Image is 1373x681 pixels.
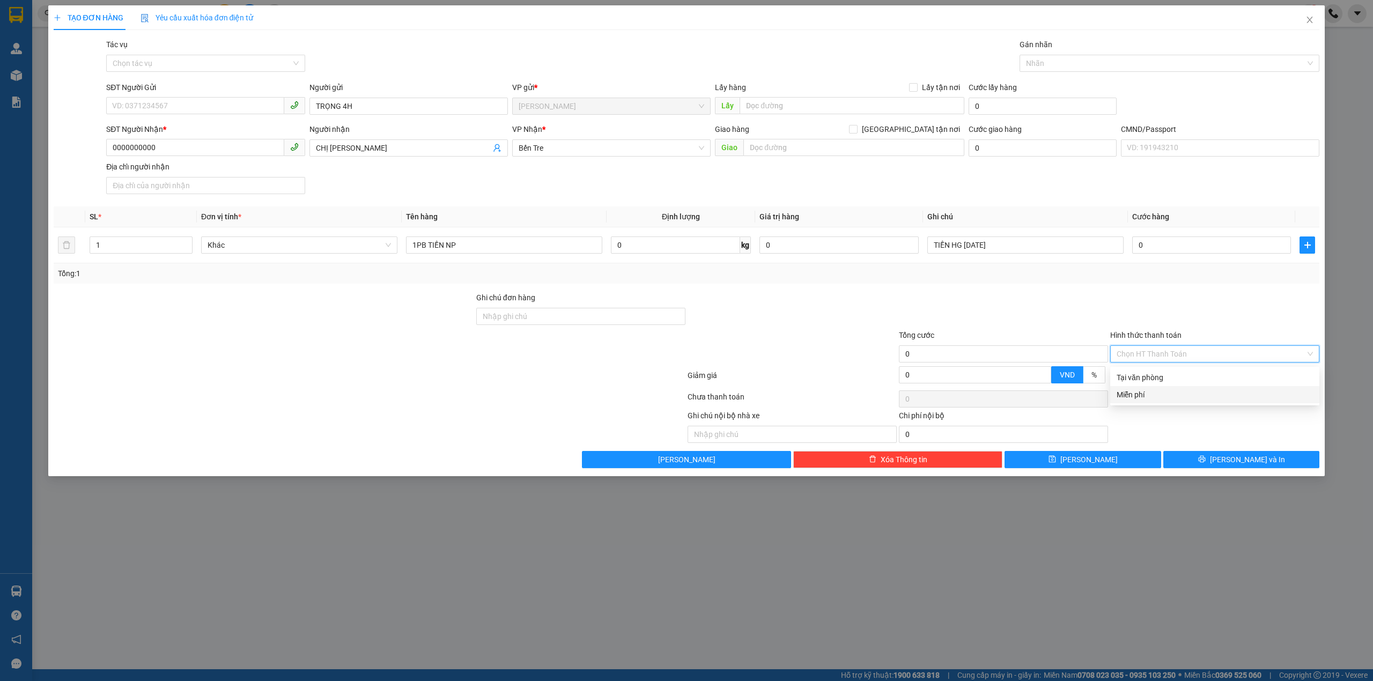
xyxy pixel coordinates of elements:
div: Người gửi [309,82,508,93]
span: close [1305,16,1314,24]
button: deleteXóa Thông tin [793,451,1002,468]
div: Tổng: 1 [58,268,529,279]
span: delete [869,455,876,464]
span: [PERSON_NAME] và In [1210,454,1285,465]
input: VD: Bàn, Ghế [406,236,602,254]
label: Cước giao hàng [969,125,1022,134]
label: Ghi chú đơn hàng [476,293,535,302]
input: Địa chỉ của người nhận [106,177,305,194]
span: phone [290,143,299,151]
span: plus [1300,241,1315,249]
input: Cước lấy hàng [969,98,1117,115]
span: TẠO ĐƠN HÀNG [54,13,123,22]
div: SĐT Người Nhận [106,123,305,135]
span: Lấy [715,97,740,114]
span: Đơn vị tính [201,212,241,221]
span: [PERSON_NAME] [1060,454,1118,465]
span: Giao hàng [715,125,749,134]
input: Cước giao hàng [969,139,1117,157]
span: plus [54,14,61,21]
span: Cước hàng [1132,212,1169,221]
span: VND [1060,371,1075,379]
span: Ngã Tư Huyện [519,98,704,114]
span: Yêu cầu xuất hóa đơn điện tử [141,13,254,22]
div: Ghi chú nội bộ nhà xe [688,410,897,426]
button: delete [58,236,75,254]
button: printer[PERSON_NAME] và In [1163,451,1320,468]
span: Giao [715,139,743,156]
label: Gán nhãn [1020,40,1052,49]
button: plus [1300,236,1315,254]
input: Dọc đường [743,139,964,156]
img: icon [141,14,149,23]
div: Chi phí nội bộ [899,410,1108,426]
span: kg [740,236,751,254]
div: VP gửi [512,82,711,93]
span: phone [290,101,299,109]
span: Bến Tre [519,140,704,156]
span: SL [90,212,98,221]
span: Tên hàng [406,212,438,221]
label: Hình thức thanh toán [1110,331,1182,339]
div: Giảm giá [686,369,898,388]
span: Khác [208,237,391,253]
span: Lấy tận nơi [918,82,964,93]
span: [PERSON_NAME] [658,454,715,465]
th: Ghi chú [923,206,1128,227]
span: [GEOGRAPHIC_DATA] tận nơi [858,123,964,135]
input: Nhập ghi chú [688,426,897,443]
span: Tổng cước [899,331,934,339]
input: Ghi Chú [927,236,1124,254]
div: Người nhận [309,123,508,135]
div: SĐT Người Gửi [106,82,305,93]
span: printer [1198,455,1206,464]
div: CMND/Passport [1121,123,1319,135]
span: % [1091,371,1097,379]
div: Miễn phí [1117,389,1313,401]
button: save[PERSON_NAME] [1005,451,1161,468]
span: Định lượng [662,212,700,221]
input: Ghi chú đơn hàng [476,308,685,325]
div: Địa chỉ người nhận [106,161,305,173]
span: Xóa Thông tin [881,454,927,465]
span: Lấy hàng [715,83,746,92]
input: 0 [759,236,918,254]
input: Dọc đường [740,97,964,114]
span: save [1049,455,1056,464]
span: VP Nhận [512,125,542,134]
div: Chưa thanh toán [686,391,898,410]
label: Cước lấy hàng [969,83,1017,92]
label: Tác vụ [106,40,128,49]
div: Tại văn phòng [1117,372,1313,383]
span: user-add [493,144,501,152]
span: Giá trị hàng [759,212,799,221]
button: Close [1295,5,1325,35]
button: [PERSON_NAME] [582,451,791,468]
